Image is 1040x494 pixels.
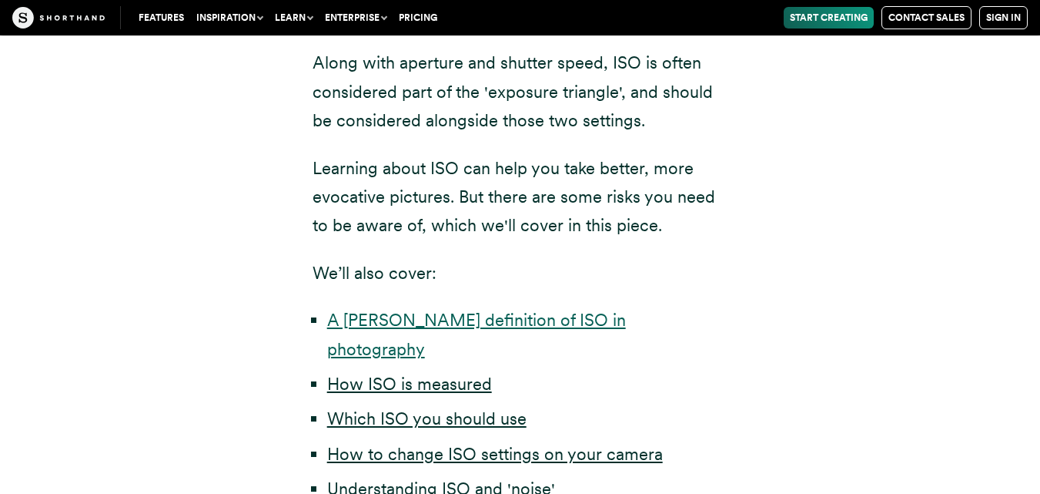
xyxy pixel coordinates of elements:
a: A [PERSON_NAME] definition of ISO in photography [327,310,626,358]
p: Along with aperture and shutter speed, ISO is often considered part of the 'exposure triangle', a... [313,49,728,135]
a: Which ISO you should use [327,408,527,428]
p: We’ll also cover: [313,259,728,287]
a: Sign in [979,6,1028,29]
p: Learning about ISO can help you take better, more evocative pictures. But there are some risks yo... [313,154,728,240]
img: The Craft [12,7,105,29]
button: Enterprise [319,7,393,29]
a: How ISO is measured [327,374,492,394]
button: Learn [269,7,319,29]
a: Contact Sales [881,6,971,29]
a: Start Creating [784,7,874,29]
a: How to change ISO settings on your camera [327,444,663,464]
button: Inspiration [190,7,269,29]
a: Pricing [393,7,443,29]
a: Features [132,7,190,29]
